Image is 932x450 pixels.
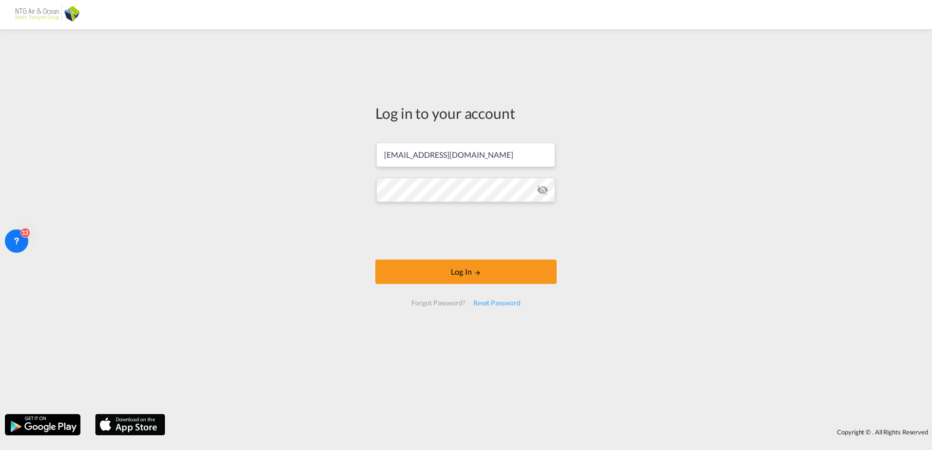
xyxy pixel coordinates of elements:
[15,4,80,26] img: af31b1c0b01f11ecbc353f8e72265e29.png
[537,184,548,196] md-icon: icon-eye-off
[94,413,166,436] img: apple.png
[170,424,932,440] div: Copyright © . All Rights Reserved
[392,212,540,250] iframe: reCAPTCHA
[376,143,555,167] input: Enter email/phone number
[469,294,524,312] div: Reset Password
[375,103,557,123] div: Log in to your account
[375,260,557,284] button: LOGIN
[408,294,469,312] div: Forgot Password?
[4,413,81,436] img: google.png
